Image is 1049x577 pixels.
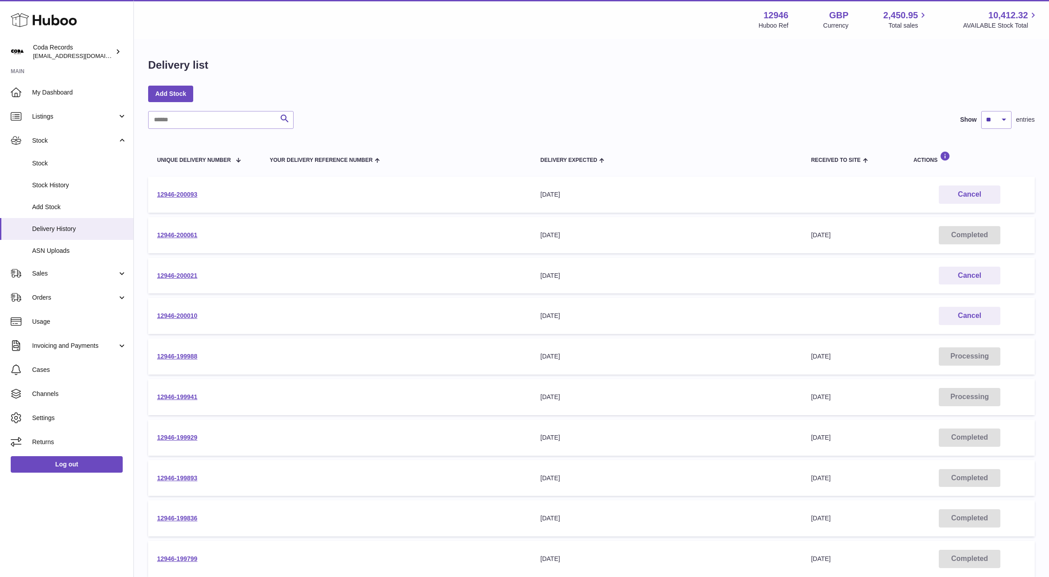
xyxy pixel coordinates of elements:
[157,191,197,198] a: 12946-200093
[32,269,117,278] span: Sales
[540,272,793,280] div: [DATE]
[759,21,788,30] div: Huboo Ref
[883,9,918,21] span: 2,450.95
[540,231,793,239] div: [DATE]
[939,267,1000,285] button: Cancel
[157,555,197,562] a: 12946-199799
[157,272,197,279] a: 12946-200021
[540,157,597,163] span: Delivery Expected
[811,555,831,562] span: [DATE]
[540,514,793,523] div: [DATE]
[157,515,197,522] a: 12946-199836
[32,181,127,190] span: Stock History
[913,151,1026,163] div: Actions
[540,555,793,563] div: [DATE]
[32,317,127,326] span: Usage
[540,312,793,320] div: [DATE]
[33,52,131,59] span: [EMAIL_ADDRESS][DOMAIN_NAME]
[811,231,831,239] span: [DATE]
[811,353,831,360] span: [DATE]
[32,293,117,302] span: Orders
[540,352,793,361] div: [DATE]
[939,307,1000,325] button: Cancel
[811,157,861,163] span: Received to Site
[11,456,123,472] a: Log out
[32,225,127,233] span: Delivery History
[811,474,831,482] span: [DATE]
[32,390,127,398] span: Channels
[1016,115,1035,124] span: entries
[32,366,127,374] span: Cases
[148,86,193,102] a: Add Stock
[157,353,197,360] a: 12946-199988
[939,185,1000,204] button: Cancel
[157,393,197,400] a: 12946-199941
[157,312,197,319] a: 12946-200010
[157,157,231,163] span: Unique Delivery Number
[540,393,793,401] div: [DATE]
[32,203,127,211] span: Add Stock
[32,88,127,97] span: My Dashboard
[32,342,117,350] span: Invoicing and Payments
[157,474,197,482] a: 12946-199893
[11,45,24,58] img: haz@pcatmedia.com
[829,9,848,21] strong: GBP
[540,433,793,442] div: [DATE]
[32,247,127,255] span: ASN Uploads
[963,9,1038,30] a: 10,412.32 AVAILABLE Stock Total
[148,58,208,72] h1: Delivery list
[157,434,197,441] a: 12946-199929
[32,112,117,121] span: Listings
[32,438,127,446] span: Returns
[963,21,1038,30] span: AVAILABLE Stock Total
[32,414,127,422] span: Settings
[988,9,1028,21] span: 10,412.32
[540,474,793,482] div: [DATE]
[32,136,117,145] span: Stock
[811,434,831,441] span: [DATE]
[960,115,977,124] label: Show
[811,515,831,522] span: [DATE]
[763,9,788,21] strong: 12946
[270,157,373,163] span: Your Delivery Reference Number
[811,393,831,400] span: [DATE]
[157,231,197,239] a: 12946-200061
[888,21,928,30] span: Total sales
[33,43,113,60] div: Coda Records
[540,190,793,199] div: [DATE]
[823,21,849,30] div: Currency
[32,159,127,168] span: Stock
[883,9,929,30] a: 2,450.95 Total sales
